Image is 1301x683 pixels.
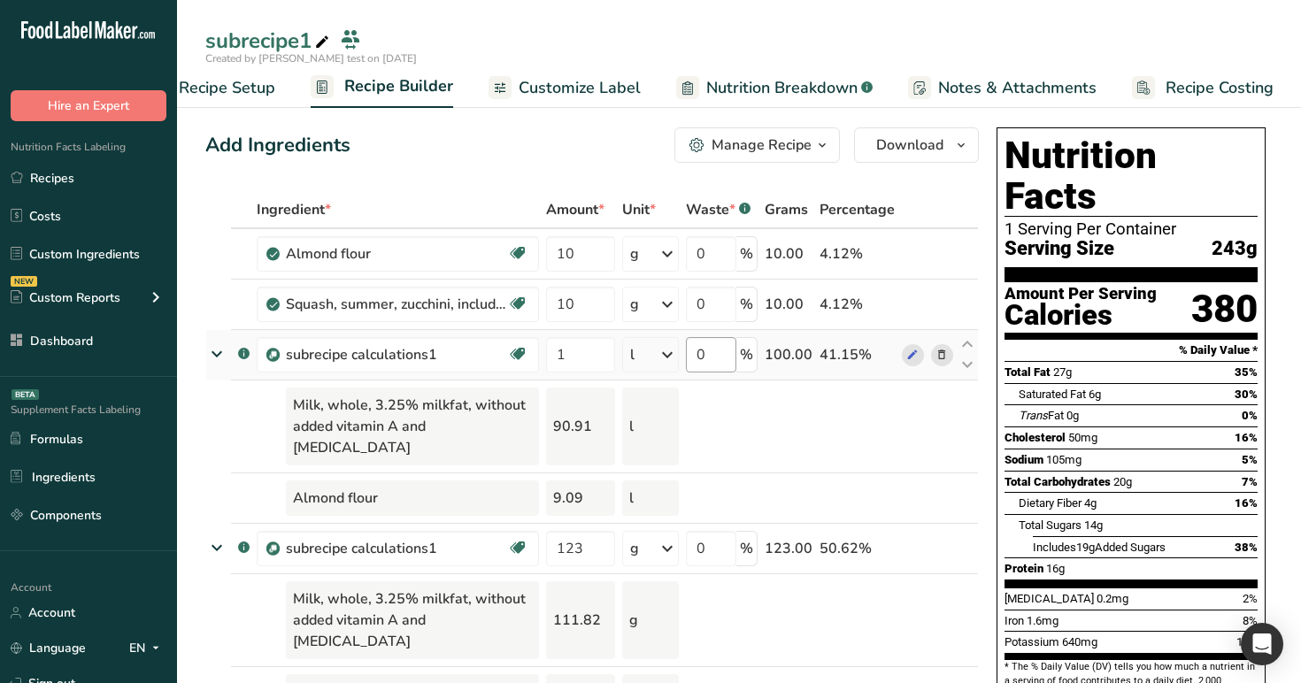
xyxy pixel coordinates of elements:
[622,199,656,220] span: Unit
[1062,635,1097,648] span: 640mg
[257,199,331,220] span: Ingredient
[622,581,679,659] div: g
[129,638,166,659] div: EN
[145,68,275,108] a: Recipe Setup
[1019,388,1086,401] span: Saturated Fat
[286,344,507,365] div: subrecipe calculations1
[546,480,615,516] div: 9.09
[1046,453,1082,466] span: 105mg
[765,538,812,559] div: 123.00
[712,134,812,156] div: Manage Recipe
[765,243,812,265] div: 10.00
[1068,431,1097,444] span: 50mg
[205,51,417,65] span: Created by [PERSON_NAME] test on [DATE]
[1005,286,1157,303] div: Amount Per Serving
[1113,475,1132,488] span: 20g
[1243,592,1258,605] span: 2%
[1019,409,1064,422] span: Fat
[622,388,679,465] div: l
[1084,518,1103,532] span: 14g
[266,349,280,362] img: Sub Recipe
[1166,76,1274,100] span: Recipe Costing
[1212,238,1258,260] span: 243g
[1005,614,1024,627] span: Iron
[546,199,604,220] span: Amount
[489,68,641,108] a: Customize Label
[12,389,39,400] div: BETA
[286,480,539,516] div: Almond flour
[908,68,1097,108] a: Notes & Attachments
[1005,453,1043,466] span: Sodium
[686,199,751,220] div: Waste
[286,581,539,659] div: Milk, whole, 3.25% milkfat, without added vitamin A and [MEDICAL_DATA]
[1005,365,1051,379] span: Total Fat
[205,131,350,160] div: Add Ingredients
[1005,135,1258,217] h1: Nutrition Facts
[630,538,639,559] div: g
[11,276,37,287] div: NEW
[1005,340,1258,361] section: % Daily Value *
[1005,238,1114,260] span: Serving Size
[630,344,635,365] div: l
[311,66,453,109] a: Recipe Builder
[1019,409,1048,422] i: Trans
[1235,365,1258,379] span: 35%
[676,68,873,108] a: Nutrition Breakdown
[1235,496,1258,510] span: 16%
[1243,614,1258,627] span: 8%
[1191,286,1258,333] div: 380
[1241,623,1283,665] div: Open Intercom Messenger
[765,199,808,220] span: Grams
[1019,496,1082,510] span: Dietary Fiber
[11,90,166,121] button: Hire an Expert
[1097,592,1128,605] span: 0.2mg
[1076,541,1095,554] span: 19g
[286,538,507,559] div: subrecipe calculations1
[820,344,895,365] div: 41.15%
[706,76,858,100] span: Nutrition Breakdown
[1089,388,1101,401] span: 6g
[1235,431,1258,444] span: 16%
[820,199,895,220] span: Percentage
[1005,562,1043,575] span: Protein
[266,542,280,556] img: Sub Recipe
[622,480,679,516] div: l
[1005,220,1258,238] div: 1 Serving Per Container
[546,581,615,659] div: 111.82
[1242,475,1258,488] span: 7%
[1066,409,1079,422] span: 0g
[286,243,507,265] div: Almond flour
[1046,562,1065,575] span: 16g
[820,243,895,265] div: 4.12%
[1236,635,1258,648] span: 15%
[1005,303,1157,328] div: Calories
[1053,365,1072,379] span: 27g
[1005,475,1111,488] span: Total Carbohydrates
[1235,388,1258,401] span: 30%
[1242,409,1258,422] span: 0%
[854,127,979,163] button: Download
[286,388,539,465] div: Milk, whole, 3.25% milkfat, without added vitamin A and [MEDICAL_DATA]
[1235,541,1258,554] span: 38%
[765,344,812,365] div: 100.00
[1132,68,1274,108] a: Recipe Costing
[630,294,639,315] div: g
[1084,496,1097,510] span: 4g
[179,76,275,100] span: Recipe Setup
[1019,518,1082,532] span: Total Sugars
[765,294,812,315] div: 10.00
[1005,431,1066,444] span: Cholesterol
[1005,592,1094,605] span: [MEDICAL_DATA]
[820,294,895,315] div: 4.12%
[11,633,86,664] a: Language
[938,76,1097,100] span: Notes & Attachments
[1033,541,1166,554] span: Includes Added Sugars
[674,127,840,163] button: Manage Recipe
[11,288,120,307] div: Custom Reports
[876,134,943,156] span: Download
[344,74,453,98] span: Recipe Builder
[546,388,615,465] div: 90.91
[820,538,895,559] div: 50.62%
[519,76,641,100] span: Customize Label
[1005,635,1059,648] span: Potassium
